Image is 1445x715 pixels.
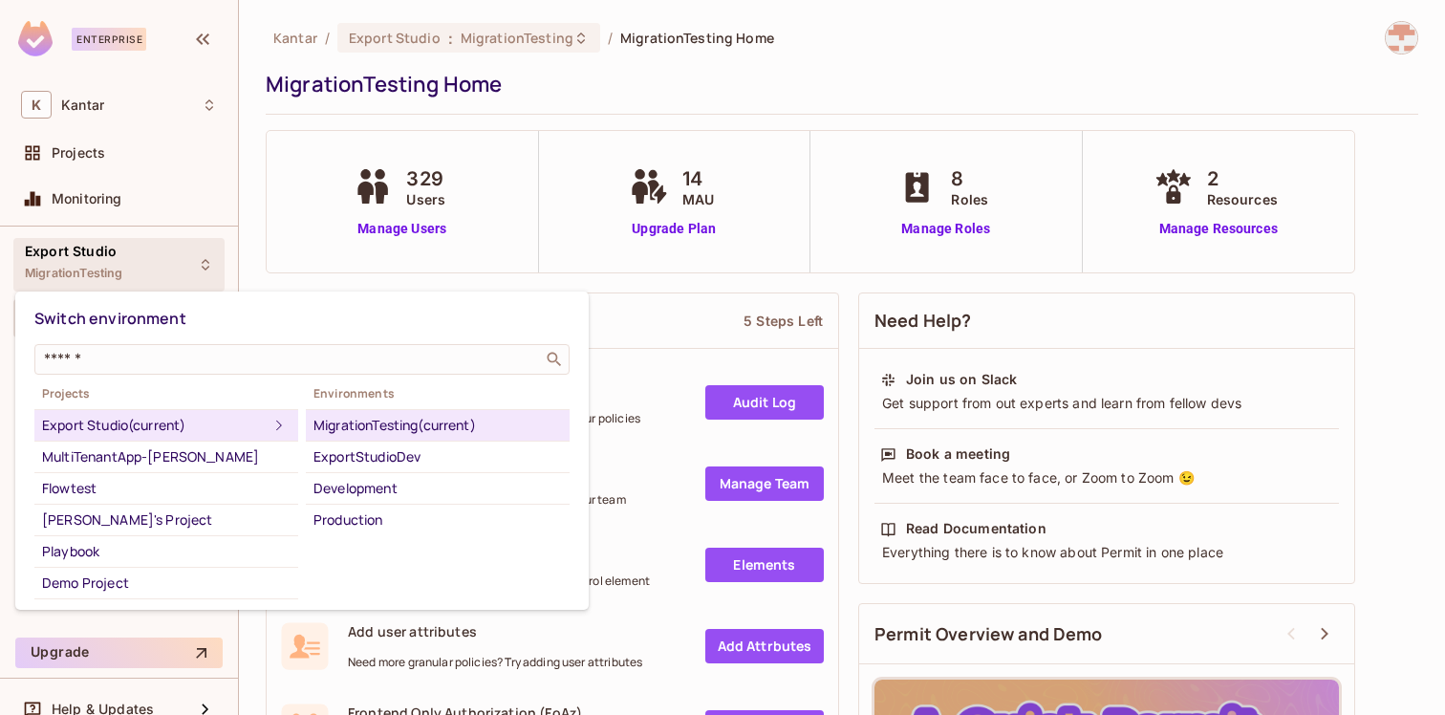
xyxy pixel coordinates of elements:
[313,477,562,500] div: Development
[42,572,291,595] div: Demo Project
[34,386,298,401] span: Projects
[313,509,562,531] div: Production
[34,308,186,329] span: Switch environment
[42,445,291,468] div: MultiTenantApp-[PERSON_NAME]
[313,445,562,468] div: ExportStudioDev
[42,477,291,500] div: Flowtest
[42,509,291,531] div: [PERSON_NAME]'s Project
[42,540,291,563] div: Playbook
[313,414,562,437] div: MigrationTesting (current)
[42,414,268,437] div: Export Studio (current)
[306,386,570,401] span: Environments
